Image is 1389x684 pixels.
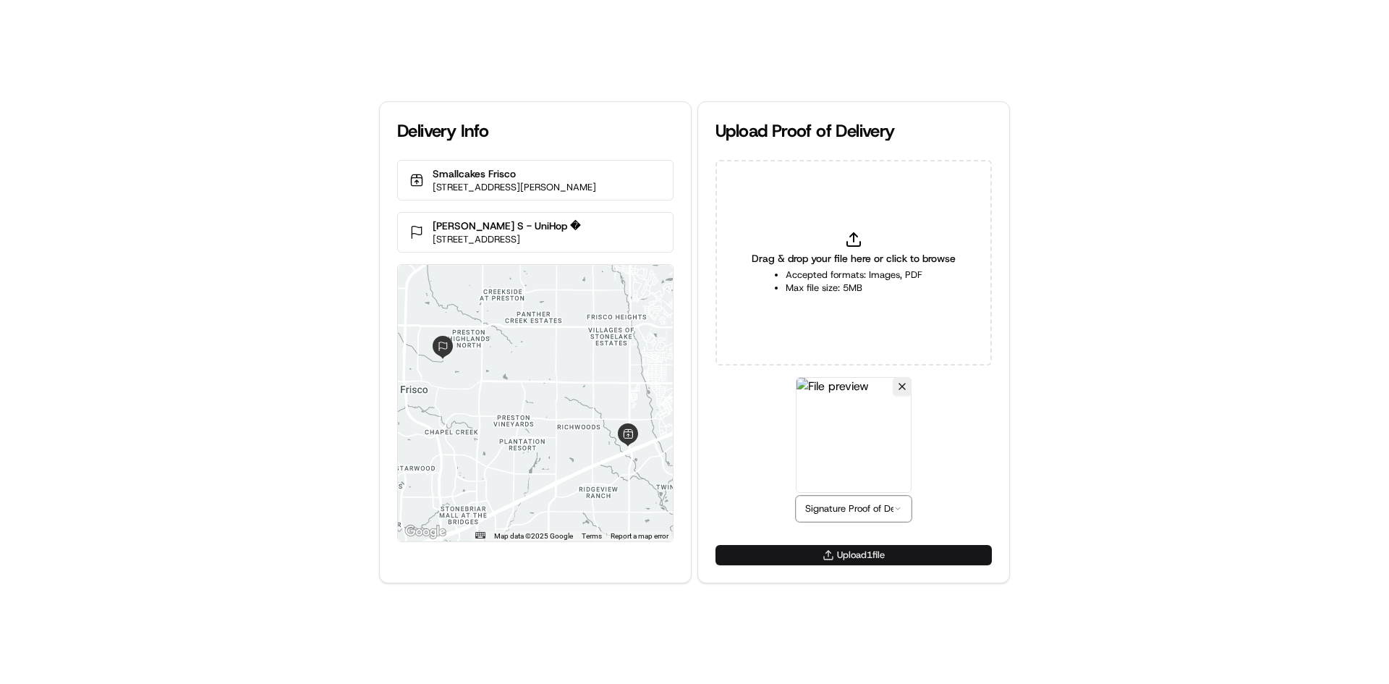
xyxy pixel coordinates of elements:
[433,233,580,246] p: [STREET_ADDRESS]
[786,282,922,295] li: Max file size: 5MB
[752,251,956,266] span: Drag & drop your file here or click to browse
[433,219,580,233] p: [PERSON_NAME] S - UniHop �
[402,523,449,541] img: Google
[796,377,912,493] img: File preview
[715,119,992,143] div: Upload Proof of Delivery
[433,181,596,194] p: [STREET_ADDRESS][PERSON_NAME]
[715,545,992,565] button: Upload1file
[475,532,485,539] button: Keyboard shortcuts
[397,119,674,143] div: Delivery Info
[494,532,573,540] span: Map data ©2025 Google
[433,166,596,181] p: Smallcakes Frisco
[402,523,449,541] a: Open this area in Google Maps (opens a new window)
[611,532,668,540] a: Report a map error
[582,532,602,540] a: Terms (opens in new tab)
[786,269,922,282] li: Accepted formats: Images, PDF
